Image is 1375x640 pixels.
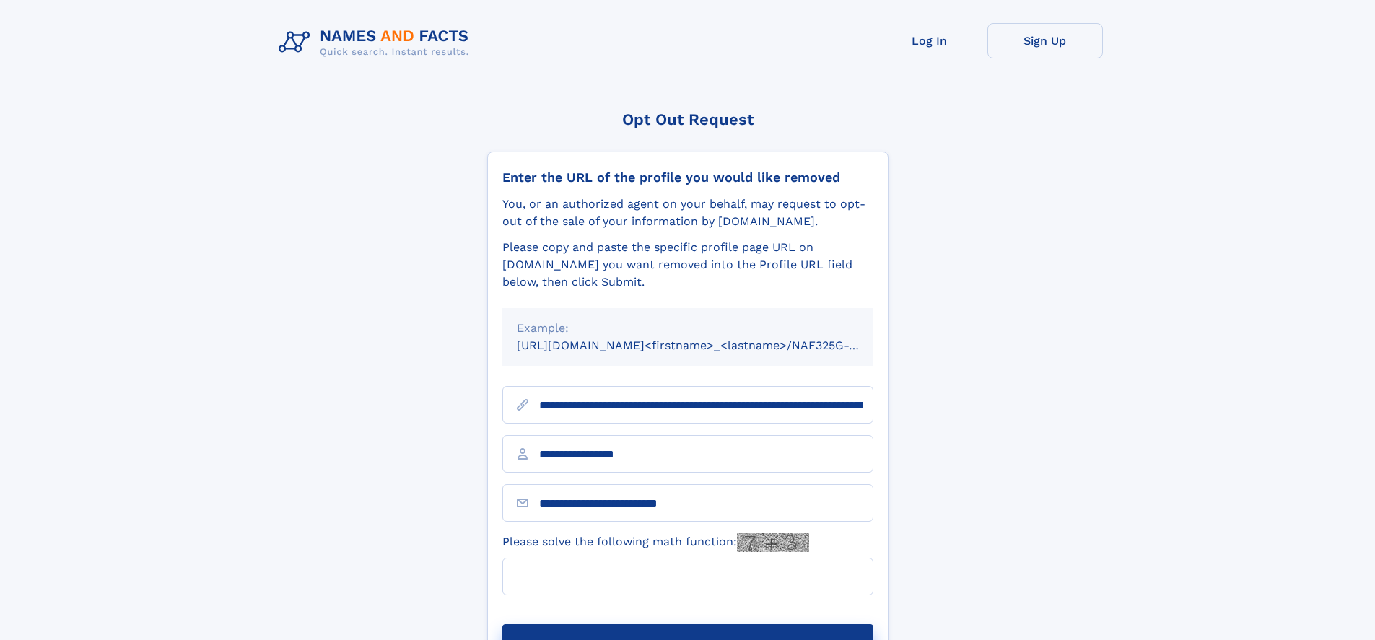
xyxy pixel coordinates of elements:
div: Opt Out Request [487,110,889,128]
a: Sign Up [987,23,1103,58]
div: Please copy and paste the specific profile page URL on [DOMAIN_NAME] you want removed into the Pr... [502,239,873,291]
label: Please solve the following math function: [502,533,809,552]
div: You, or an authorized agent on your behalf, may request to opt-out of the sale of your informatio... [502,196,873,230]
div: Example: [517,320,859,337]
img: Logo Names and Facts [273,23,481,62]
small: [URL][DOMAIN_NAME]<firstname>_<lastname>/NAF325G-xxxxxxxx [517,338,901,352]
a: Log In [872,23,987,58]
div: Enter the URL of the profile you would like removed [502,170,873,185]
